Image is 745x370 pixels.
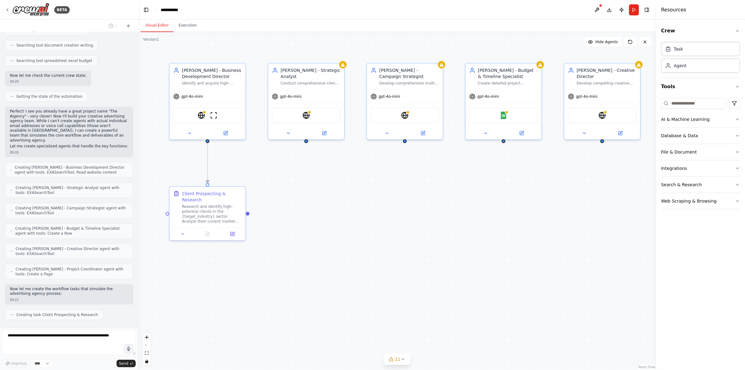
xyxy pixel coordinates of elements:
[504,129,539,137] button: Open in side panel
[142,6,150,14] button: Hide left sidebar
[210,112,217,119] img: ScrapeWebsiteTool
[500,112,507,119] img: Google Sheets
[661,128,740,144] button: Database & Data
[564,63,641,140] div: [PERSON_NAME] - Creative DirectorDevelop compelling creative briefs and visual concepts for {clie...
[15,246,128,256] span: Creating [PERSON_NAME] - Creative Director agent with tools: EXASearchTool
[16,312,98,317] span: Creating task Client Prospecting & Research
[15,226,128,236] span: Creating [PERSON_NAME] - Budget & Timeline Specialist agent with tools: Create a Row
[395,356,401,362] span: 11
[599,112,606,119] img: EXASearchTool
[174,19,202,32] button: Execution
[576,94,598,99] span: gpt-4o-mini
[143,349,151,357] button: fit view
[182,67,242,80] div: [PERSON_NAME] - Business Development Director
[379,81,439,86] div: Develop comprehensive multi-channel advertising campaign strategies for {client_company}, creatin...
[15,185,128,195] span: Creating [PERSON_NAME] - Strategic Analyst agent with tools: EXASearchTool
[123,22,133,30] button: Start a new chat
[405,129,440,137] button: Open in side panel
[119,361,128,366] span: Send
[281,67,340,80] div: [PERSON_NAME] - Strategic Analyst
[661,95,740,214] div: Tools
[15,267,128,277] span: Creating [PERSON_NAME] - Project Coordinator agent with tools: Create a Page
[14,165,128,175] span: Creating [PERSON_NAME] - Business Development Director agent with tools: EXASearchTool, Read webs...
[143,357,151,365] button: toggle interactivity
[198,112,205,119] img: EXASearchTool
[10,298,128,302] div: 09:21
[143,37,159,42] div: Version 1
[661,160,740,176] button: Integrations
[661,111,740,127] button: AI & Machine Learning
[11,361,27,366] span: Improve
[674,46,683,52] div: Task
[643,6,651,14] button: Hide right sidebar
[124,344,133,353] button: Click to speak your automation idea
[10,79,86,84] div: 09:20
[182,191,242,203] div: Client Prospecting & Research
[195,230,221,238] button: No output available
[141,19,174,32] button: Visual Editor
[661,6,686,14] h4: Resources
[182,204,242,224] div: Research and identify high-potential clients in the {target_industry} sector. Analyze their curre...
[268,63,345,140] div: [PERSON_NAME] - Strategic AnalystConduct comprehensive client needs analysis for {client_company}...
[379,67,439,80] div: [PERSON_NAME] - Campaign Strategist
[169,186,246,241] div: Client Prospecting & ResearchResearch and identify high-potential clients in the {target_industry...
[15,206,128,216] span: Creating [PERSON_NAME] - Campaign Strategist agent with tools: EXASearchTool
[661,22,740,39] button: Crew
[161,7,185,13] nav: breadcrumb
[16,58,92,63] span: Searching tool spreadsheet excel budget
[661,193,740,209] button: Web Scraping & Browsing
[661,177,740,193] button: Search & Research
[478,81,538,86] div: Create detailed project budgets, timelines, and resource allocation plans for {client_company}'s ...
[280,94,302,99] span: gpt-4o-mini
[16,94,82,99] span: Getting the state of the automation
[208,129,243,137] button: Open in side panel
[379,94,400,99] span: gpt-4o-mini
[384,354,410,365] button: 11
[143,333,151,341] button: zoom in
[10,287,128,296] p: Now let me create the workflow tasks that simulate the advertising agency process:
[674,63,686,69] div: Agent
[54,6,70,14] div: BETA
[10,144,128,149] p: Let me create specialized agents that handle the key functions:
[106,22,121,30] button: Switch to previous chat
[307,129,342,137] button: Open in side panel
[10,109,128,143] p: Perfect! I see you already have a great project name "The Aigency" - very clever! Now I'll build ...
[303,112,310,119] img: EXASearchTool
[661,78,740,95] button: Tools
[661,39,740,78] div: Crew
[366,63,443,140] div: [PERSON_NAME] - Campaign StrategistDevelop comprehensive multi-channel advertising campaign strat...
[204,143,211,183] g: Edge from 58bcb838-0ba6-4d66-a61e-cae04621681d to f0bc5502-ee7c-4bb1-8ab7-84c1af7302f4
[169,63,246,140] div: [PERSON_NAME] - Business Development DirectorIdentify and acquire high-quality potential clients ...
[12,3,49,17] img: Logo
[143,333,151,365] div: React Flow controls
[595,39,618,44] span: Hide Agents
[477,94,499,99] span: gpt-4o-mini
[10,150,128,155] div: 09:20
[401,112,409,119] img: EXASearchTool
[478,67,538,80] div: [PERSON_NAME] - Budget & Timeline Specialist
[639,365,655,369] a: React Flow attribution
[577,67,636,80] div: [PERSON_NAME] - Creative Director
[117,360,136,367] button: Send
[465,63,542,140] div: [PERSON_NAME] - Budget & Timeline SpecialistCreate detailed project budgets, timelines, and resou...
[603,129,638,137] button: Open in side panel
[281,81,340,86] div: Conduct comprehensive client needs analysis for {client_company}, diving deep into their target a...
[577,81,636,86] div: Develop compelling creative briefs and visual concepts for {client_company}'s advertising campaig...
[2,360,29,368] button: Improve
[584,37,622,47] button: Hide Agents
[10,73,86,78] p: Now let me check the current crew state:
[181,94,203,99] span: gpt-4o-mini
[182,81,242,86] div: Identify and acquire high-quality potential clients for {target_industry} companies, conducting t...
[222,230,243,238] button: Open in side panel
[16,43,93,48] span: Searching tool document creation writing
[661,144,740,160] button: File & Document
[143,341,151,349] button: zoom out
